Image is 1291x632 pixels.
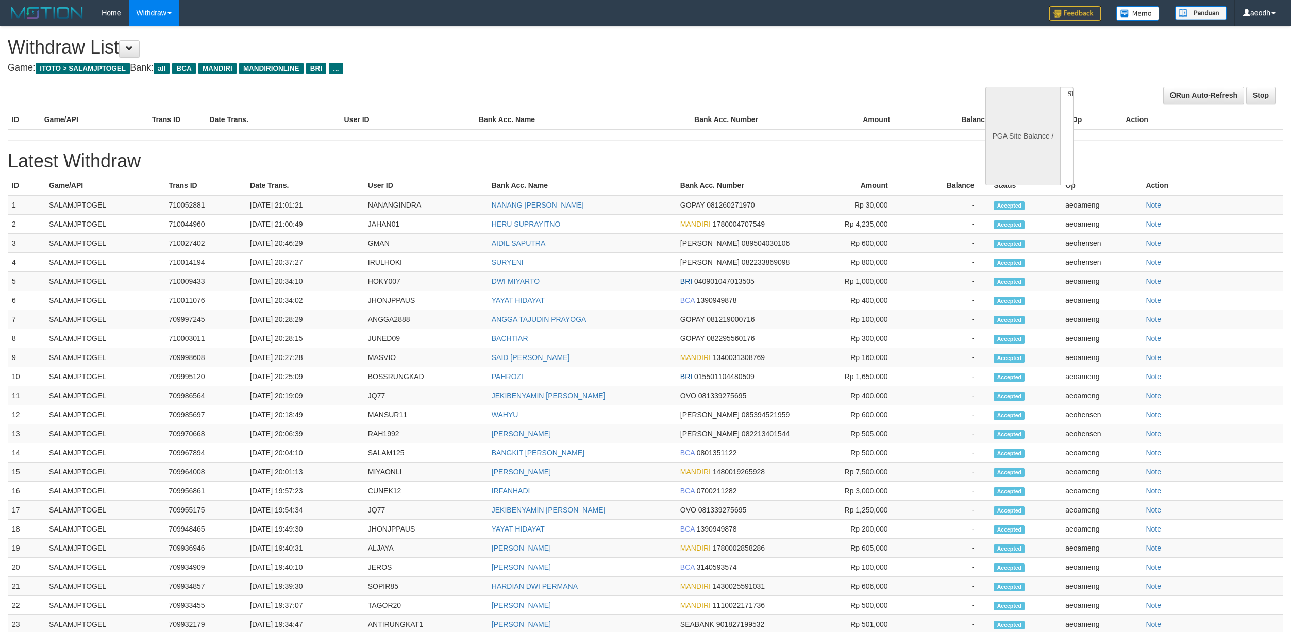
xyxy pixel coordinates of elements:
[742,430,790,438] span: 082213401544
[697,296,737,304] span: 1390949878
[246,443,364,463] td: [DATE] 20:04:10
[1061,386,1142,405] td: aeoameng
[492,525,545,533] a: YAYAT HIDAYAT
[364,234,488,253] td: GMAN
[1146,239,1161,247] a: Note
[994,392,1025,401] span: Accepted
[680,544,711,552] span: MANDIRI
[8,310,45,329] td: 7
[8,386,45,405] td: 11
[680,315,705,323] span: GOPAY
[1146,582,1161,590] a: Note
[1061,501,1142,520] td: aeoameng
[164,558,246,577] td: 709934909
[364,195,488,215] td: NANANGINDRA
[246,329,364,348] td: [DATE] 20:28:15
[1061,215,1142,234] td: aeoameng
[246,539,364,558] td: [DATE] 19:40:31
[801,539,903,558] td: Rp 605,000
[8,37,850,58] h1: Withdraw List
[8,215,45,234] td: 2
[1068,110,1122,129] th: Op
[8,151,1283,172] h1: Latest Withdraw
[364,443,488,463] td: SALAM125
[45,310,164,329] td: SALAMJPTOGEL
[8,272,45,291] td: 5
[8,195,45,215] td: 1
[1061,424,1142,443] td: aeohensen
[45,253,164,272] td: SALAMJPTOGEL
[164,501,246,520] td: 709955175
[801,520,903,539] td: Rp 200,000
[164,463,246,482] td: 709964008
[994,373,1025,382] span: Accepted
[164,386,246,405] td: 709986564
[994,316,1025,324] span: Accepted
[364,520,488,539] td: JHONJPPAUS
[198,63,237,74] span: MANDIRI
[492,411,518,419] a: WAHYU
[994,411,1025,420] span: Accepted
[246,405,364,424] td: [DATE] 20:18:49
[1146,525,1161,533] a: Note
[1061,176,1142,195] th: Op
[8,110,40,129] th: ID
[1061,310,1142,329] td: aeoameng
[1061,367,1142,386] td: aeoameng
[45,272,164,291] td: SALAMJPTOGEL
[994,240,1025,248] span: Accepted
[246,234,364,253] td: [DATE] 20:46:29
[164,520,246,539] td: 709948465
[801,367,903,386] td: Rp 1,650,000
[8,443,45,463] td: 14
[45,367,164,386] td: SALAMJPTOGEL
[697,525,737,533] span: 1390949878
[707,201,755,209] span: 081260271970
[801,234,903,253] td: Rp 600,000
[364,463,488,482] td: MIYAONLI
[903,310,990,329] td: -
[45,482,164,501] td: SALAMJPTOGEL
[364,386,488,405] td: JQ77
[1061,443,1142,463] td: aeoameng
[1146,468,1161,476] a: Note
[246,215,364,234] td: [DATE] 21:00:49
[364,272,488,291] td: HOKY007
[801,176,903,195] th: Amount
[492,487,530,495] a: IRFANHADI
[45,520,164,539] td: SALAMJPTOGEL
[364,501,488,520] td: JQ77
[164,272,246,291] td: 710009433
[8,367,45,386] td: 10
[45,348,164,367] td: SALAMJPTOGEL
[903,424,990,443] td: -
[994,506,1025,515] span: Accepted
[903,482,990,501] td: -
[164,329,246,348] td: 710003011
[994,449,1025,458] span: Accepted
[680,449,695,457] span: BCA
[1146,506,1161,514] a: Note
[488,176,676,195] th: Bank Acc. Name
[1246,87,1276,104] a: Stop
[364,482,488,501] td: CUNEK12
[801,310,903,329] td: Rp 100,000
[8,482,45,501] td: 16
[1146,601,1161,609] a: Note
[801,291,903,310] td: Rp 400,000
[45,215,164,234] td: SALAMJPTOGEL
[994,468,1025,477] span: Accepted
[1163,87,1244,104] a: Run Auto-Refresh
[492,563,551,571] a: [PERSON_NAME]
[1146,258,1161,266] a: Note
[798,110,906,129] th: Amount
[205,110,340,129] th: Date Trans.
[713,544,765,552] span: 1780002858286
[164,176,246,195] th: Trans ID
[45,329,164,348] td: SALAMJPTOGEL
[742,239,790,247] span: 089504030106
[903,234,990,253] td: -
[492,582,578,590] a: HARDIAN DWI PERMANA
[492,315,586,323] a: ANGGA TAJUDIN PRAYOGA
[994,335,1025,344] span: Accepted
